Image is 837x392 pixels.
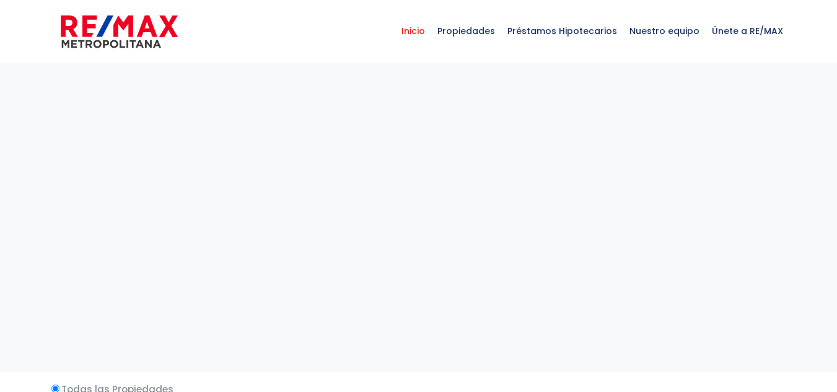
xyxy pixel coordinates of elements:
[395,12,431,50] span: Inicio
[431,12,501,50] span: Propiedades
[623,12,706,50] span: Nuestro equipo
[61,13,178,50] img: remax-metropolitana-logo
[501,12,623,50] span: Préstamos Hipotecarios
[706,12,789,50] span: Únete a RE/MAX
